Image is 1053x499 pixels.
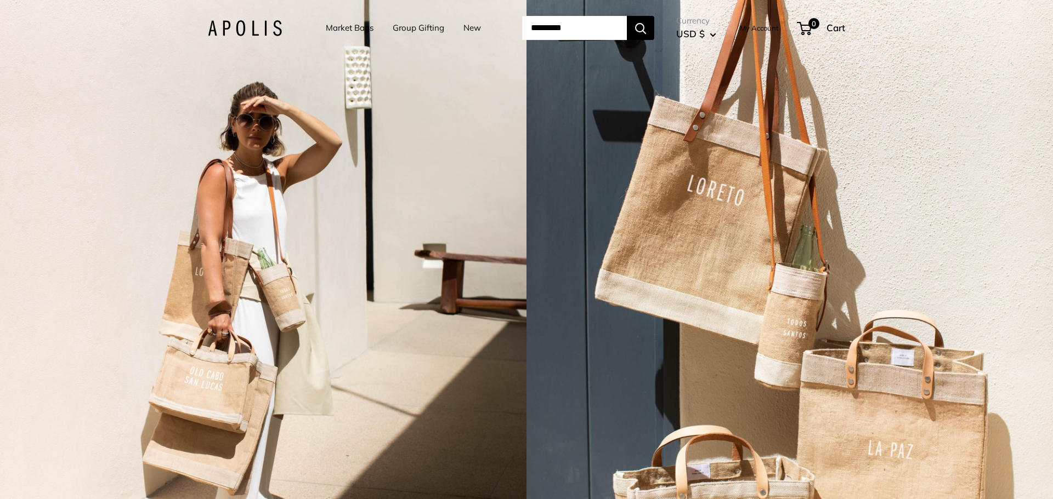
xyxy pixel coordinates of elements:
[522,16,627,40] input: Search...
[208,20,282,36] img: Apolis
[740,21,779,35] a: My Account
[826,22,845,33] span: Cart
[676,25,716,43] button: USD $
[676,13,716,28] span: Currency
[463,20,481,36] a: New
[393,20,444,36] a: Group Gifting
[676,28,705,39] span: USD $
[808,18,819,29] span: 0
[326,20,373,36] a: Market Bags
[627,16,654,40] button: Search
[798,19,845,37] a: 0 Cart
